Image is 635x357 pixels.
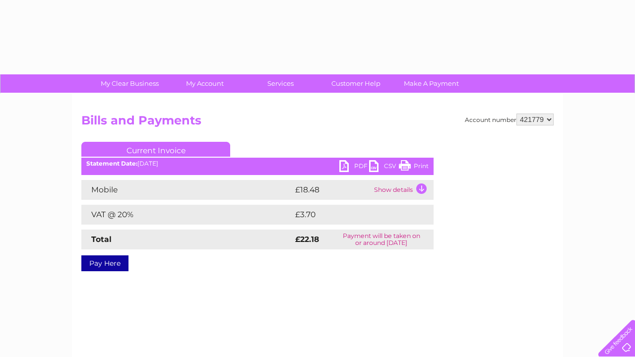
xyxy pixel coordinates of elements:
b: Statement Date: [86,160,137,167]
a: CSV [369,160,399,175]
td: £3.70 [293,205,410,225]
td: £18.48 [293,180,372,200]
td: Mobile [81,180,293,200]
strong: £22.18 [295,235,319,244]
h2: Bills and Payments [81,114,554,132]
td: Show details [372,180,434,200]
a: PDF [339,160,369,175]
a: Services [240,74,321,93]
div: Account number [465,114,554,125]
strong: Total [91,235,112,244]
div: [DATE] [81,160,434,167]
td: Payment will be taken on or around [DATE] [329,230,434,249]
a: My Account [164,74,246,93]
a: Customer Help [315,74,397,93]
a: Current Invoice [81,142,230,157]
td: VAT @ 20% [81,205,293,225]
a: Print [399,160,429,175]
a: Pay Here [81,255,128,271]
a: My Clear Business [89,74,171,93]
a: Make A Payment [390,74,472,93]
